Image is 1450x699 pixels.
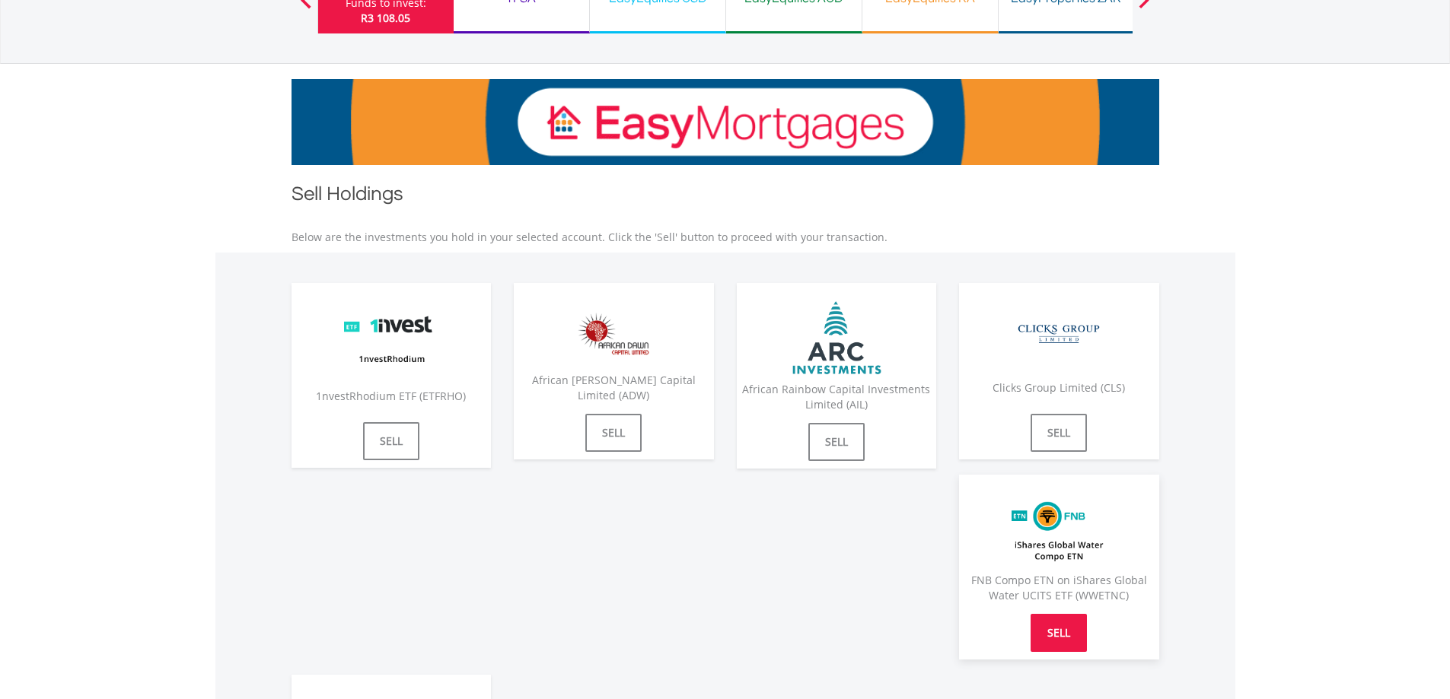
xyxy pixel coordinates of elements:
img: EasyMortage Promotion Banner [292,79,1159,165]
img: EQU.ZA.ADW.png [556,298,671,370]
a: SELL [585,414,642,452]
a: SELL [808,423,865,461]
span: 1nvestRhodium ETF (ETFRHO) [316,389,466,403]
span: Clicks Group Limited (CLS) [993,380,1125,395]
span: African [PERSON_NAME] Capital Limited (ADW) [532,373,696,402]
img: EQU.ZA.AIL.png [779,298,894,379]
span: African Rainbow Capital Investments Limited (AIL) [742,382,930,411]
p: Below are the investments you hold in your selected account. Click the 'Sell' button to proceed w... [292,230,1159,245]
h1: Sell Holdings [292,180,1159,214]
img: EQU.ZA.CLS.png [1002,298,1116,370]
img: EQU.ZA.ETFRHO.png [334,298,448,378]
a: SELL [1031,414,1087,452]
span: R3 108.05 [361,11,410,25]
img: EQU.ZA.WWETNC.png [1002,490,1116,570]
a: SELL [363,422,419,460]
span: FNB Compo ETN on iShares Global Water UCITS ETF (WWETNC) [971,573,1147,602]
a: SELL [1031,614,1087,652]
